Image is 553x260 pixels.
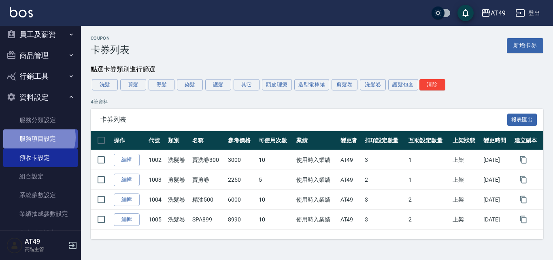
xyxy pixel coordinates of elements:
[257,210,294,230] td: 10
[294,170,338,190] td: 使用時入業績
[513,131,543,150] th: 建立副本
[92,79,118,90] button: 洗髮
[149,79,174,90] button: 燙髮
[3,186,78,204] a: 系統參數設定
[114,174,140,186] a: 編輯
[177,79,203,90] button: 染髮
[10,7,33,17] img: Logo
[363,190,407,210] td: 3
[507,115,537,123] a: 報表匯出
[6,237,23,254] img: Person
[363,131,407,150] th: 扣項設定數量
[406,170,451,190] td: 1
[507,114,537,126] button: 報表匯出
[147,131,166,150] th: 代號
[406,150,451,170] td: 1
[3,66,78,87] button: 行銷工具
[91,36,130,41] h2: Coupon
[481,190,512,210] td: [DATE]
[294,150,338,170] td: 使用時入業績
[491,8,506,18] div: AT49
[147,190,166,210] td: 1004
[338,150,363,170] td: AT49
[91,65,543,74] div: 點選卡券類別進行篩選
[419,79,445,90] button: 清除
[166,131,190,150] th: 類別
[25,246,66,253] p: 高階主管
[112,131,147,150] th: 操作
[481,131,512,150] th: 變更時間
[294,190,338,210] td: 使用時入業績
[3,223,78,242] a: 收支科目設定
[451,131,481,150] th: 上架狀態
[166,210,190,230] td: 洗髮卷
[388,79,418,90] button: 護髮包套
[294,79,330,90] button: 造型電棒捲
[294,131,338,150] th: 業績
[190,150,226,170] td: 賣洗卷300
[226,170,257,190] td: 2250
[406,210,451,230] td: 2
[114,213,140,226] a: 編輯
[360,79,386,90] button: 洗髮卷
[147,150,166,170] td: 1002
[3,204,78,223] a: 業績抽成參數設定
[3,111,78,129] a: 服務分類設定
[3,129,78,148] a: 服務項目設定
[226,131,257,150] th: 參考價格
[257,170,294,190] td: 5
[3,167,78,186] a: 組合設定
[481,210,512,230] td: [DATE]
[406,131,451,150] th: 互助設定數量
[481,170,512,190] td: [DATE]
[338,170,363,190] td: AT49
[166,150,190,170] td: 洗髮卷
[205,79,231,90] button: 護髮
[451,210,481,230] td: 上架
[226,150,257,170] td: 3000
[190,190,226,210] td: 精油500
[512,6,543,21] button: 登出
[451,170,481,190] td: 上架
[332,79,357,90] button: 剪髮卷
[120,79,146,90] button: 剪髮
[25,238,66,246] h5: AT49
[3,148,78,167] a: 預收卡設定
[338,131,363,150] th: 變更者
[226,190,257,210] td: 6000
[262,79,292,90] button: 頭皮理療
[114,154,140,166] a: 編輯
[257,190,294,210] td: 10
[257,150,294,170] td: 10
[3,24,78,45] button: 員工及薪資
[147,170,166,190] td: 1003
[190,170,226,190] td: 賣剪卷
[338,210,363,230] td: AT49
[507,38,543,53] a: 新增卡券
[3,87,78,108] button: 資料設定
[147,210,166,230] td: 1005
[294,210,338,230] td: 使用時入業績
[451,190,481,210] td: 上架
[166,170,190,190] td: 剪髮卷
[3,45,78,66] button: 商品管理
[481,150,512,170] td: [DATE]
[100,116,507,124] span: 卡券列表
[338,190,363,210] td: AT49
[190,131,226,150] th: 名稱
[406,190,451,210] td: 2
[363,210,407,230] td: 3
[363,170,407,190] td: 2
[226,210,257,230] td: 8990
[457,5,474,21] button: save
[451,150,481,170] td: 上架
[363,150,407,170] td: 3
[234,79,259,90] button: 其它
[257,131,294,150] th: 可使用次數
[190,210,226,230] td: SPA899
[91,44,130,56] h3: 卡券列表
[166,190,190,210] td: 洗髮卷
[91,98,543,105] p: 4 筆資料
[114,193,140,206] a: 編輯
[478,5,509,21] button: AT49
